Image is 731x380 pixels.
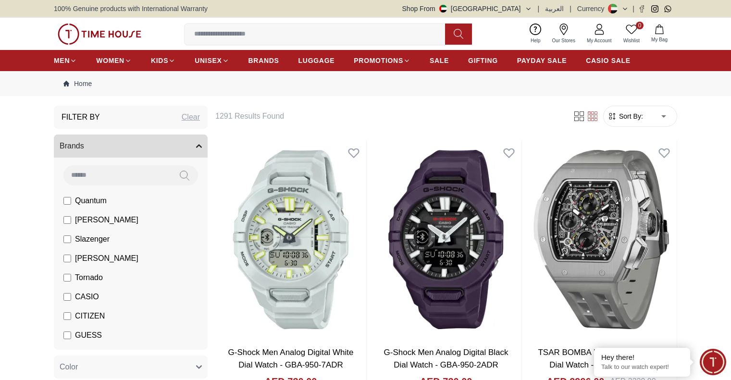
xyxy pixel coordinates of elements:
span: Wishlist [619,37,644,44]
span: GUESS [75,330,102,341]
button: العربية [545,4,564,13]
span: Our Stores [548,37,579,44]
img: United Arab Emirates [439,5,447,12]
a: KIDS [151,52,175,69]
a: UNISEX [195,52,229,69]
p: Talk to our watch expert! [601,363,683,371]
input: CITIZEN [63,312,71,320]
a: Help [525,22,546,46]
button: Sort By: [607,111,643,121]
span: 0 [636,22,644,29]
button: My Bag [645,23,673,45]
div: Currency [577,4,608,13]
button: Shop From[GEOGRAPHIC_DATA] [402,4,532,13]
a: Home [63,79,92,88]
div: Clear [182,111,200,123]
a: G-Shock Men Analog Digital White Dial Watch - GBA-950-7ADR [228,348,354,369]
a: G-Shock Men Analog Digital Black Dial Watch - GBA-950-2ADR [384,348,508,369]
input: Slazenger [63,235,71,243]
span: Color [60,361,78,373]
span: Help [527,37,545,44]
a: PAYDAY SALE [517,52,567,69]
a: SALE [430,52,449,69]
span: CITIZEN [75,310,105,322]
span: | [632,4,634,13]
a: PROMOTIONS [354,52,410,69]
span: CASIO SALE [586,56,631,65]
img: TSAR BOMBA Men's Analog Black Dial Watch - TB8214 C-Grey [526,140,677,339]
a: TSAR BOMBA Men's Analog Black Dial Watch - TB8214 C-Grey [538,348,664,369]
span: UNISEX [195,56,222,65]
input: Quantum [63,197,71,205]
span: BRANDS [248,56,279,65]
span: Slazenger [75,233,110,245]
span: | [570,4,571,13]
a: 0Wishlist [618,22,645,46]
a: LUGGAGE [298,52,335,69]
a: Whatsapp [664,5,671,12]
span: Sort By: [617,111,643,121]
span: SALE [430,56,449,65]
a: Facebook [638,5,645,12]
a: CASIO SALE [586,52,631,69]
button: Color [54,355,208,379]
input: [PERSON_NAME] [63,255,71,262]
img: G-Shock Men Analog Digital Black Dial Watch - GBA-950-2ADR [371,140,521,339]
span: WOMEN [96,56,124,65]
input: CASIO [63,293,71,301]
a: GIFTING [468,52,498,69]
span: [PERSON_NAME] [75,253,138,264]
span: My Bag [647,36,671,43]
input: Tornado [63,274,71,282]
span: My Account [583,37,616,44]
span: GIFTING [468,56,498,65]
a: Our Stores [546,22,581,46]
input: [PERSON_NAME] [63,216,71,224]
a: BRANDS [248,52,279,69]
a: MEN [54,52,77,69]
span: ORIENT [75,349,104,360]
a: Instagram [651,5,658,12]
button: Brands [54,135,208,158]
h6: 1291 Results Found [215,110,561,122]
span: LUGGAGE [298,56,335,65]
span: | [538,4,540,13]
img: ... [58,24,141,45]
h3: Filter By [62,111,100,123]
span: Quantum [75,195,107,207]
div: Hey there! [601,353,683,362]
span: Tornado [75,272,103,283]
span: 100% Genuine products with International Warranty [54,4,208,13]
span: Brands [60,140,84,152]
div: Chat Widget [700,349,726,375]
span: [PERSON_NAME] [75,214,138,226]
input: GUESS [63,331,71,339]
span: PROMOTIONS [354,56,403,65]
span: KIDS [151,56,168,65]
span: PAYDAY SALE [517,56,567,65]
nav: Breadcrumb [54,71,677,96]
span: MEN [54,56,70,65]
span: CASIO [75,291,99,303]
a: WOMEN [96,52,132,69]
img: G-Shock Men Analog Digital White Dial Watch - GBA-950-7ADR [215,140,366,339]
